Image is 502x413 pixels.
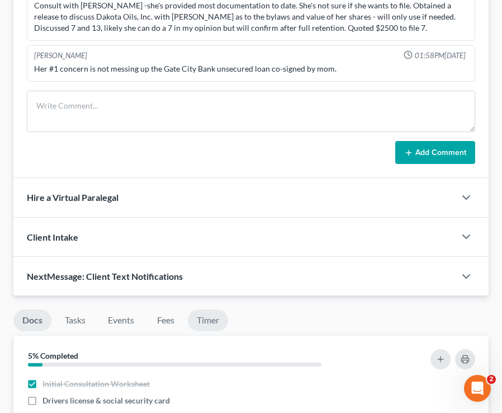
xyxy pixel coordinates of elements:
[487,375,496,384] span: 2
[27,232,78,242] span: Client Intake
[395,141,475,165] button: Add Comment
[27,192,119,203] span: Hire a Virtual Paralegal
[34,63,468,74] div: Her #1 concern is not messing up the Gate City Bank unsecured loan co-signed by mom.
[42,378,150,389] span: Initial Consultation Worksheet
[188,309,228,331] a: Timer
[56,309,94,331] a: Tasks
[99,309,143,331] a: Events
[42,395,170,406] span: Drivers license & social security card
[27,271,183,281] span: NextMessage: Client Text Notifications
[415,50,466,61] span: 01:58PM[DATE]
[13,309,51,331] a: Docs
[148,309,183,331] a: Fees
[34,50,87,61] div: [PERSON_NAME]
[464,375,491,402] iframe: Intercom live chat
[28,351,78,360] strong: 5% Completed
